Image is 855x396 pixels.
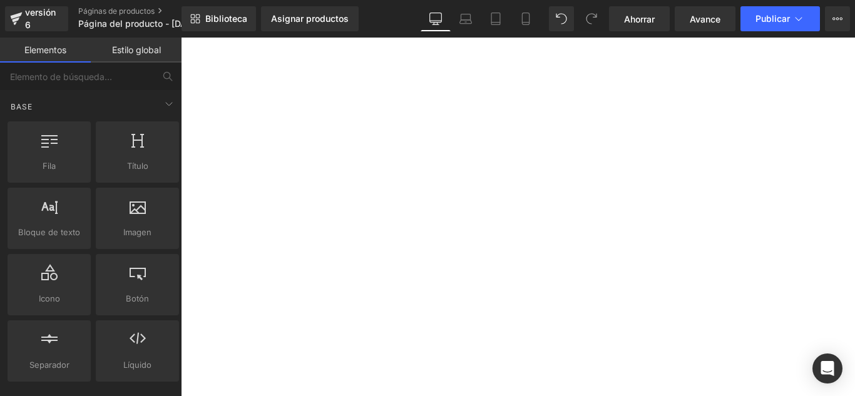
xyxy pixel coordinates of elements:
[112,44,161,55] font: Estilo global
[511,6,541,31] a: Móvil
[18,227,80,237] font: Bloque de texto
[11,102,33,111] font: Base
[205,13,247,24] font: Biblioteca
[421,6,451,31] a: De oficina
[43,161,56,171] font: Fila
[126,293,149,303] font: Botón
[579,6,604,31] button: Rehacer
[740,6,820,31] button: Publicar
[755,13,790,24] font: Publicar
[39,293,60,303] font: Icono
[25,7,56,30] font: versión 6
[624,14,655,24] font: Ahorrar
[78,6,155,16] font: Páginas de productos
[78,6,222,16] a: Páginas de productos
[690,14,720,24] font: Avance
[5,6,68,31] a: versión 6
[825,6,850,31] button: Más
[123,360,151,370] font: Líquido
[24,44,66,55] font: Elementos
[182,6,256,31] a: Nueva Biblioteca
[271,13,349,24] font: Asignar productos
[451,6,481,31] a: Computadora portátil
[675,6,735,31] a: Avance
[812,353,842,383] div: Open Intercom Messenger
[29,360,69,370] font: Separador
[127,161,148,171] font: Título
[549,6,574,31] button: Deshacer
[78,18,241,29] font: Página del producto - [DATE] 08:39:36
[123,227,151,237] font: Imagen
[481,6,511,31] a: Tableta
